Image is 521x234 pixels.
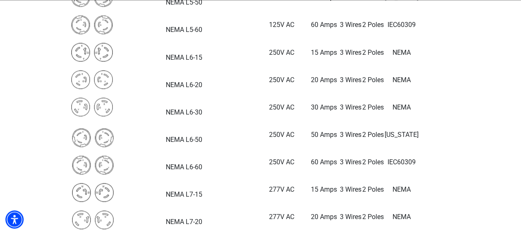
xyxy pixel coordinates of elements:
[166,26,202,34] strong: NEMA L5-60
[340,20,361,30] p: 3 Wires
[71,43,113,61] img: NEMA L6-15
[362,129,384,139] p: 2 Poles
[72,128,114,147] img: NEMA L6-50
[385,129,419,139] p: [US_STATE]
[340,75,361,85] p: 3 Wires
[255,75,308,85] p: 250V AC
[255,157,308,167] p: 250V AC
[166,108,202,116] strong: NEMA L6-30
[362,184,384,194] p: 2 Poles
[362,102,384,112] p: 2 Poles
[309,47,339,57] p: 15 Amps
[255,212,308,222] p: 277V AC
[340,47,361,57] p: 3 Wires
[340,157,361,167] p: 3 Wires
[255,184,308,194] p: 277V AC
[340,212,361,222] p: 3 Wires
[385,20,419,30] p: IEC60309
[309,20,339,30] p: 60 Amps
[385,212,419,222] p: NEMA
[362,20,384,30] p: 2 Poles
[71,15,113,34] img: NEMA L5-60
[255,20,308,30] p: 125V AC
[362,47,384,57] p: 2 Poles
[309,75,339,85] p: 20 Amps
[5,210,24,229] div: Accessibility Menu
[72,183,114,202] img: NEMA L7-15
[309,157,339,167] p: 60 Amps
[385,75,419,85] p: NEMA
[385,102,419,112] p: NEMA
[362,157,384,167] p: 2 Poles
[166,190,202,198] strong: NEMA L7-15
[255,47,308,57] p: 250V AC
[385,157,419,167] p: IEC60309
[340,184,361,194] p: 3 Wires
[362,75,384,85] p: 2 Poles
[362,212,384,222] p: 2 Poles
[71,97,113,116] img: NEMA L6-30
[166,53,202,61] strong: NEMA L6-15
[385,47,419,57] p: NEMA
[166,163,202,171] strong: NEMA L6-60
[309,129,339,139] p: 50 Amps
[340,102,361,112] p: 3 Wires
[255,129,308,139] p: 250V AC
[71,70,113,89] img: NEMA L6-20
[166,135,202,143] strong: NEMA L6-50
[166,217,202,225] strong: NEMA L7-20
[72,210,114,229] img: NEMA L7-20
[72,156,114,174] img: NEMA L6-60
[309,212,339,222] p: 20 Amps
[255,102,308,112] p: 250V AC
[309,102,339,112] p: 30 Amps
[385,184,419,194] p: NEMA
[166,80,202,88] strong: NEMA L6-20
[309,184,339,194] p: 15 Amps
[340,129,361,139] p: 3 Wires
